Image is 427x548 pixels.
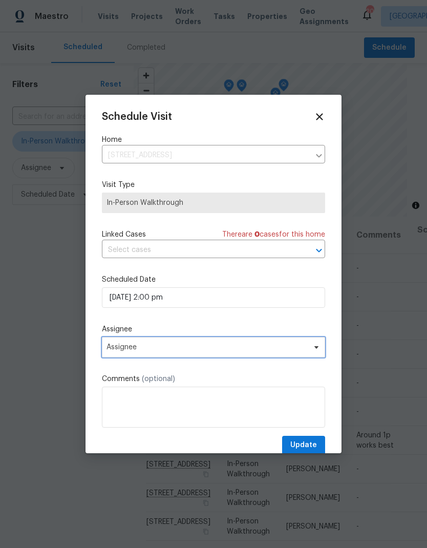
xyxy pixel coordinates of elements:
input: M/D/YYYY [102,287,325,308]
input: Select cases [102,242,296,258]
label: Scheduled Date [102,275,325,285]
label: Comments [102,374,325,384]
span: 0 [254,231,260,238]
span: Update [290,439,317,452]
label: Assignee [102,324,325,334]
label: Home [102,135,325,145]
span: Linked Cases [102,229,146,240]
span: Schedule Visit [102,112,172,122]
button: Update [282,436,325,455]
span: There are case s for this home [222,229,325,240]
span: In-Person Walkthrough [106,198,321,208]
button: Open [312,243,326,258]
span: Assignee [106,343,307,351]
span: (optional) [142,375,175,383]
input: Enter in an address [102,147,310,163]
label: Visit Type [102,180,325,190]
span: Close [314,111,325,122]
